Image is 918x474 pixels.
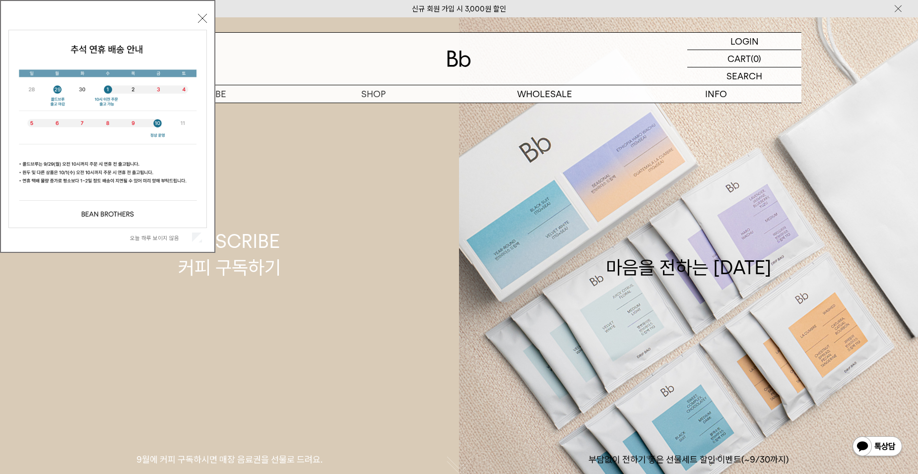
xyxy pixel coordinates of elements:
[178,228,281,281] div: SUBSCRIBE 커피 구독하기
[9,30,206,228] img: 5e4d662c6b1424087153c0055ceb1a13_140731.jpg
[687,50,801,67] a: CART (0)
[727,50,751,67] p: CART
[447,51,471,67] img: 로고
[459,454,918,466] p: 부담없이 전하기 좋은 선물세트 할인 이벤트(~9/30까지)
[726,67,762,85] p: SEARCH
[751,50,761,67] p: (0)
[730,33,759,50] p: LOGIN
[630,85,801,103] p: INFO
[198,14,207,23] button: 닫기
[288,85,459,103] a: SHOP
[130,235,190,241] label: 오늘 하루 보이지 않음
[606,228,772,281] div: 마음을 전하는 [DATE]
[852,435,903,459] img: 카카오톡 채널 1:1 채팅 버튼
[687,33,801,50] a: LOGIN
[412,4,506,13] a: 신규 회원 가입 시 3,000원 할인
[459,85,630,103] p: WHOLESALE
